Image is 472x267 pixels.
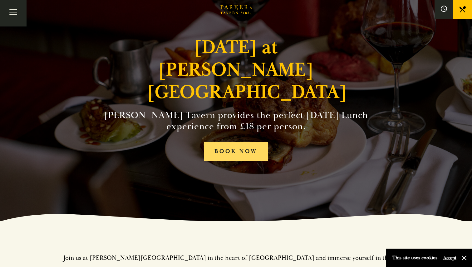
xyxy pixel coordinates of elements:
[461,255,467,261] button: Close and accept
[443,255,456,261] button: Accept
[204,142,268,161] a: BOOK NOW
[147,36,325,103] h1: [DATE] at [PERSON_NAME][GEOGRAPHIC_DATA]
[392,253,439,262] p: This site uses cookies.
[94,110,378,132] h2: [PERSON_NAME] Tavern provides the perfect [DATE] Lunch experience from £18 per person.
